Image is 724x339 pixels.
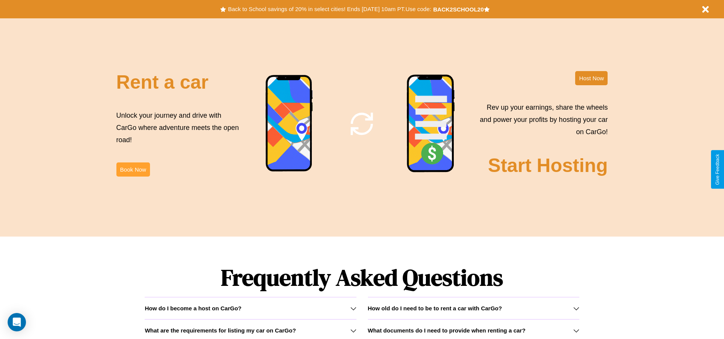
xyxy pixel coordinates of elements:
[116,162,150,177] button: Book Now
[475,101,608,138] p: Rev up your earnings, share the wheels and power your profits by hosting your car on CarGo!
[368,327,526,334] h3: What documents do I need to provide when renting a car?
[145,327,296,334] h3: What are the requirements for listing my car on CarGo?
[433,6,484,13] b: BACK2SCHOOL20
[145,305,241,311] h3: How do I become a host on CarGo?
[116,109,242,146] p: Unlock your journey and drive with CarGo where adventure meets the open road!
[116,71,209,93] h2: Rent a car
[488,154,608,177] h2: Start Hosting
[8,313,26,331] div: Open Intercom Messenger
[145,258,579,297] h1: Frequently Asked Questions
[226,4,433,15] button: Back to School savings of 20% in select cities! Ends [DATE] 10am PT.Use code:
[265,75,313,173] img: phone
[368,305,502,311] h3: How old do I need to be to rent a car with CarGo?
[406,74,455,174] img: phone
[575,71,608,85] button: Host Now
[715,154,720,185] div: Give Feedback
